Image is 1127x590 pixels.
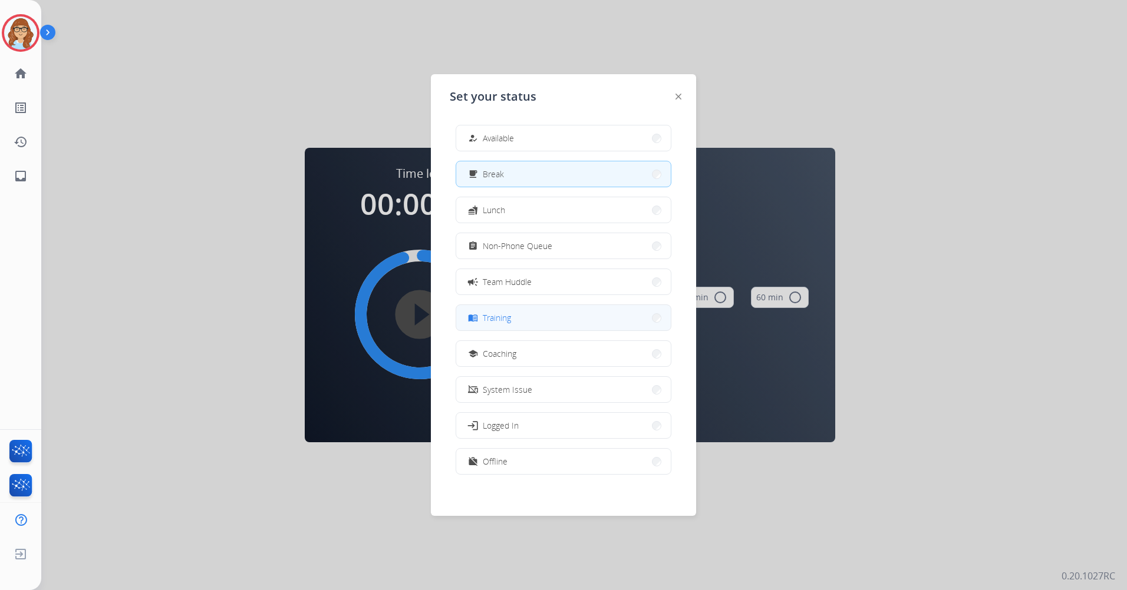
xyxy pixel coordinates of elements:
[483,383,532,396] span: System Issue
[456,233,671,258] button: Non-Phone Queue
[468,456,478,466] mat-icon: work_off
[456,413,671,438] button: Logged In
[456,161,671,187] button: Break
[456,449,671,474] button: Offline
[456,197,671,223] button: Lunch
[467,419,479,431] mat-icon: login
[468,385,478,395] mat-icon: phonelink_off
[456,125,671,151] button: Available
[468,349,478,359] mat-icon: school
[483,455,508,468] span: Offline
[468,169,478,179] mat-icon: free_breakfast
[456,341,671,366] button: Coaching
[675,94,681,100] img: close-button
[14,67,28,81] mat-icon: home
[468,241,478,251] mat-icon: assignment
[483,168,504,180] span: Break
[456,305,671,330] button: Training
[483,240,552,252] span: Non-Phone Queue
[483,311,511,324] span: Training
[483,347,516,360] span: Coaching
[483,132,514,144] span: Available
[456,269,671,294] button: Team Huddle
[456,377,671,402] button: System Issue
[483,204,505,216] span: Lunch
[468,133,478,143] mat-icon: how_to_reg
[14,135,28,149] mat-icon: history
[483,276,532,288] span: Team Huddle
[14,169,28,183] mat-icon: inbox
[14,101,28,115] mat-icon: list_alt
[1062,569,1115,583] p: 0.20.1027RC
[450,88,536,105] span: Set your status
[467,276,479,287] mat-icon: campaign
[4,16,37,49] img: avatar
[468,313,478,323] mat-icon: menu_book
[468,205,478,215] mat-icon: fastfood
[483,419,519,432] span: Logged In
